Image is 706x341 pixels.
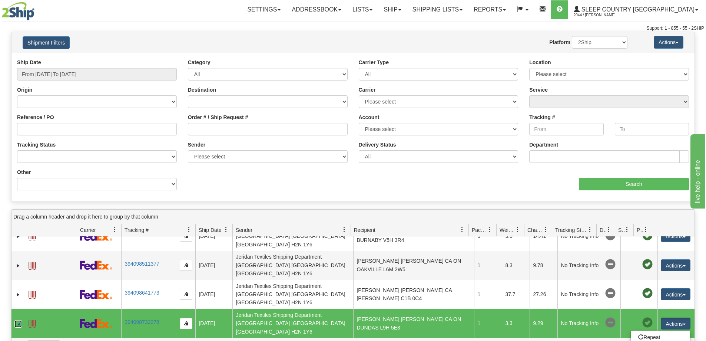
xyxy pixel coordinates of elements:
[557,309,602,338] td: No Tracking Info
[195,251,232,280] td: [DATE]
[232,280,353,309] td: Jeridan Textiles Shipping Department [GEOGRAPHIC_DATA] [GEOGRAPHIC_DATA] [GEOGRAPHIC_DATA] H2N 1Y6
[359,114,379,121] label: Account
[17,141,56,148] label: Tracking Status
[354,226,375,234] span: Recipient
[109,223,121,236] a: Carrier filter column settings
[468,0,511,19] a: Reports
[502,222,530,250] td: 3.5
[511,223,524,236] a: Weight filter column settings
[557,280,602,309] td: No Tracking Info
[642,288,653,299] span: Pickup Successfully created
[605,259,616,270] span: No Tracking Info
[195,309,232,338] td: [DATE]
[568,0,704,19] a: Sleep Country [GEOGRAPHIC_DATA] 2044 / [PERSON_NAME]
[642,230,653,241] span: Pickup Successfully created
[584,223,596,236] a: Tracking Status filter column settings
[456,223,468,236] a: Recipient filter column settings
[80,232,112,241] img: 2 - FedEx
[529,59,551,66] label: Location
[17,59,41,66] label: Ship Date
[605,230,616,241] span: No Tracking Info
[338,223,351,236] a: Sender filter column settings
[530,309,557,338] td: 9.29
[2,25,704,32] div: Support: 1 - 855 - 55 - 2SHIP
[17,114,54,121] label: Reference / PO
[574,12,629,19] span: 2044 / [PERSON_NAME]
[2,2,34,20] img: logo2044.jpg
[23,36,70,49] button: Shipment Filters
[80,260,112,270] img: 2 - FedEx
[600,226,606,234] span: Delivery Status
[661,259,690,271] button: Actions
[502,251,530,280] td: 8.3
[180,260,192,271] button: Copy to clipboard
[11,210,695,224] div: grid grouping header
[232,309,353,338] td: Jeridan Textiles Shipping Department [GEOGRAPHIC_DATA] [GEOGRAPHIC_DATA] [GEOGRAPHIC_DATA] H2N 1Y6
[6,4,69,13] div: live help - online
[188,141,205,148] label: Sender
[242,0,286,19] a: Settings
[353,280,474,309] td: [PERSON_NAME] [PERSON_NAME] CA [PERSON_NAME] C1B 0C4
[14,233,22,240] a: Expand
[557,222,602,250] td: No Tracking Info
[500,226,515,234] span: Weight
[220,223,232,236] a: Ship Date filter column settings
[530,251,557,280] td: 9.78
[236,226,252,234] span: Sender
[618,226,624,234] span: Shipment Issues
[557,251,602,280] td: No Tracking Info
[188,59,211,66] label: Category
[286,0,347,19] a: Addressbook
[621,223,633,236] a: Shipment Issues filter column settings
[502,309,530,338] td: 3.3
[125,319,159,325] a: 394098732278
[14,262,22,269] a: Expand
[555,226,587,234] span: Tracking Status
[615,123,689,135] input: To
[195,280,232,309] td: [DATE]
[353,222,474,250] td: [PERSON_NAME] [PERSON_NAME] CA BC BURNABY V5H 3R4
[17,86,32,94] label: Origin
[689,132,705,208] iframe: chat widget
[14,291,22,298] a: Expand
[125,290,159,296] a: 394098641773
[232,251,353,280] td: Jeridan Textiles Shipping Department [GEOGRAPHIC_DATA] [GEOGRAPHIC_DATA] [GEOGRAPHIC_DATA] H2N 1Y6
[579,178,689,190] input: Search
[530,280,557,309] td: 27.26
[502,280,530,309] td: 37.7
[527,226,543,234] span: Charge
[639,223,652,236] a: Pickup Status filter column settings
[29,288,36,300] a: Label
[180,318,192,329] button: Copy to clipboard
[530,222,557,250] td: 14.41
[199,226,221,234] span: Ship Date
[378,0,407,19] a: Ship
[80,290,112,299] img: 2 - FedEx
[474,222,502,250] td: 1
[529,114,555,121] label: Tracking #
[605,288,616,299] span: No Tracking Info
[474,251,502,280] td: 1
[80,226,96,234] span: Carrier
[529,141,558,148] label: Department
[529,123,603,135] input: From
[642,259,653,270] span: Pickup Successfully created
[602,223,615,236] a: Delivery Status filter column settings
[472,226,487,234] span: Packages
[539,223,552,236] a: Charge filter column settings
[580,6,695,13] span: Sleep Country [GEOGRAPHIC_DATA]
[359,141,396,148] label: Delivery Status
[474,280,502,309] td: 1
[183,223,195,236] a: Tracking # filter column settings
[605,318,616,328] span: No Tracking Info
[359,86,376,94] label: Carrier
[17,168,31,176] label: Other
[353,309,474,338] td: [PERSON_NAME] [PERSON_NAME] CA ON DUNDAS L9H 5E3
[29,259,36,271] a: Label
[661,318,690,329] button: Actions
[125,261,159,267] a: 394098511377
[549,39,570,46] label: Platform
[654,36,683,49] button: Actions
[484,223,496,236] a: Packages filter column settings
[188,86,216,94] label: Destination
